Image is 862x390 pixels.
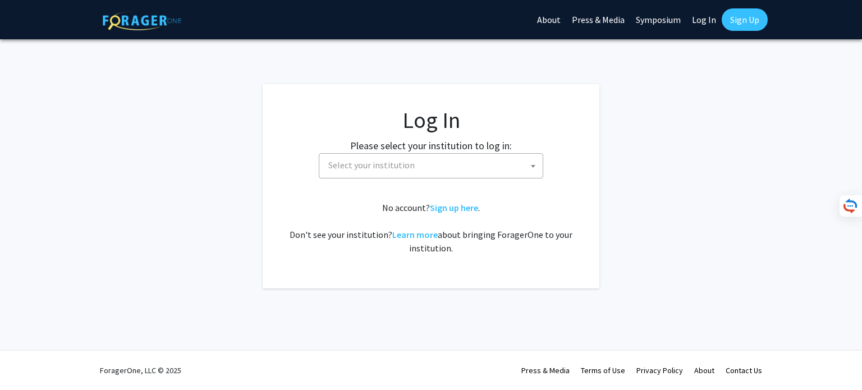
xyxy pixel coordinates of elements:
label: Please select your institution to log in: [350,138,512,153]
h1: Log In [285,107,577,134]
a: Press & Media [521,365,570,375]
img: ForagerOne Logo [103,11,181,30]
a: Learn more about bringing ForagerOne to your institution [392,229,438,240]
a: Sign Up [722,8,768,31]
div: ForagerOne, LLC © 2025 [100,351,181,390]
a: Sign up here [430,202,478,213]
span: Select your institution [328,159,415,171]
span: Select your institution [324,154,543,177]
span: Select your institution [319,153,543,178]
a: Privacy Policy [636,365,683,375]
a: Contact Us [726,365,762,375]
a: About [694,365,714,375]
a: Terms of Use [581,365,625,375]
div: No account? . Don't see your institution? about bringing ForagerOne to your institution. [285,201,577,255]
